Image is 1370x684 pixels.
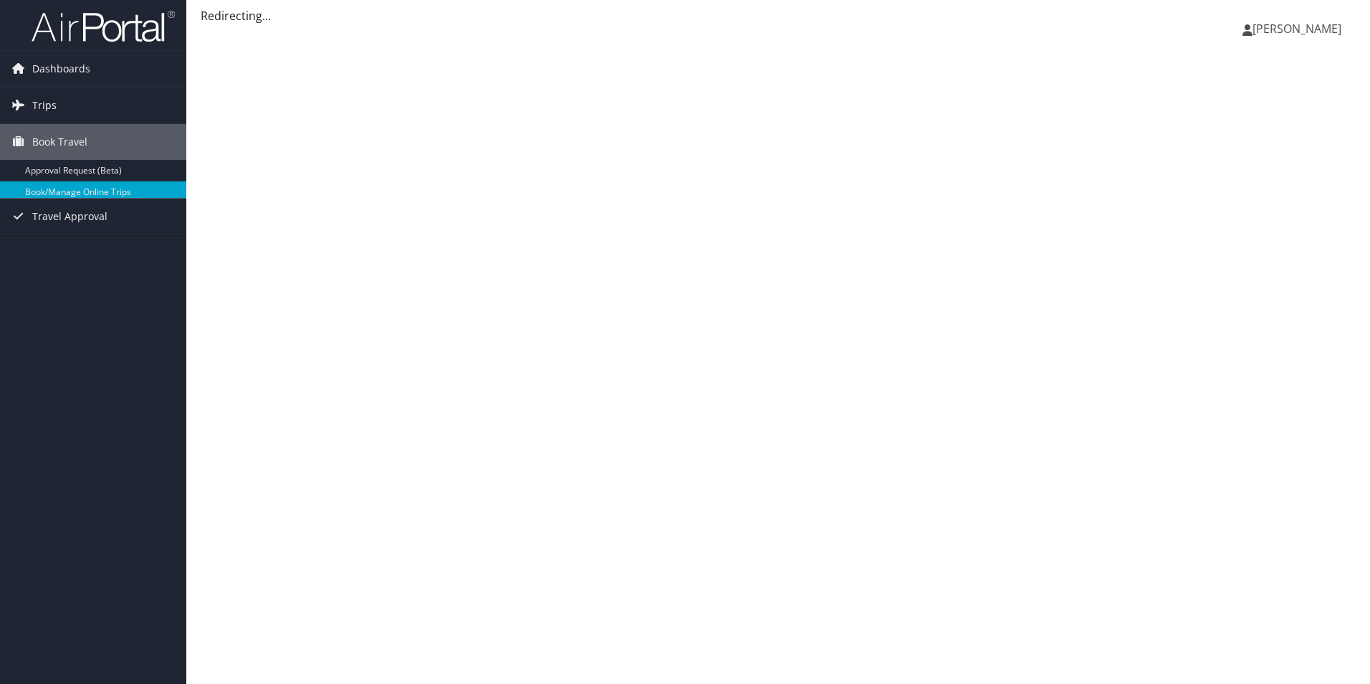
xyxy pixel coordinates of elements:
[201,7,1356,24] div: Redirecting...
[32,9,175,43] img: airportal-logo.png
[32,51,90,87] span: Dashboards
[32,199,107,234] span: Travel Approval
[32,124,87,160] span: Book Travel
[32,87,57,123] span: Trips
[1252,21,1341,37] span: [PERSON_NAME]
[1242,7,1356,50] a: [PERSON_NAME]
